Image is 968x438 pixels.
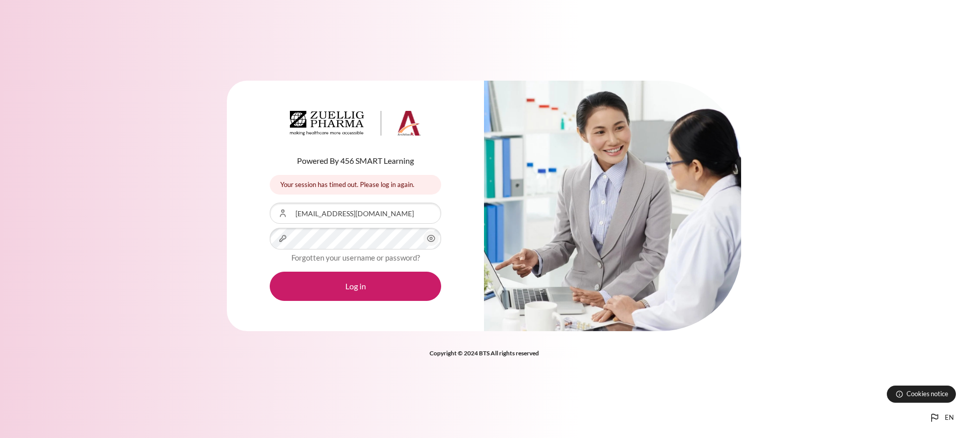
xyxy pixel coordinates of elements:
strong: Copyright © 2024 BTS All rights reserved [430,349,539,357]
span: Cookies notice [906,389,948,399]
a: Architeck [290,111,421,140]
input: Username or Email Address [270,203,441,224]
button: Cookies notice [887,386,956,403]
button: Languages [925,408,958,428]
span: en [945,413,954,423]
img: Architeck [290,111,421,136]
button: Log in [270,272,441,301]
p: Powered By 456 SMART Learning [270,155,441,167]
a: Forgotten your username or password? [291,253,420,262]
div: Your session has timed out. Please log in again. [270,175,441,195]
